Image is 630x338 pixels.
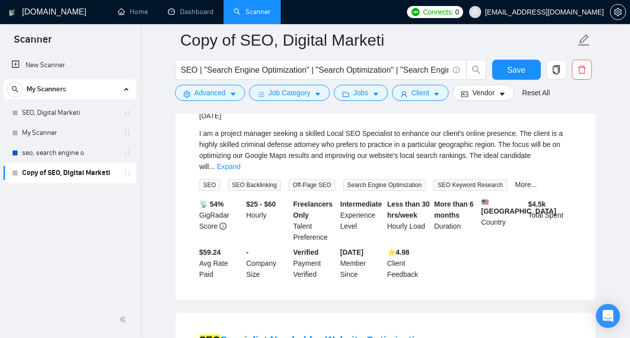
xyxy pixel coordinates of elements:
[228,180,281,191] span: SEO Backlinking
[385,199,433,243] div: Hourly Load
[183,90,190,98] span: setting
[411,8,419,16] img: upwork-logo.png
[293,248,319,256] b: Verified
[338,247,385,280] div: Member Since
[4,79,136,183] li: My Scanners
[466,60,486,80] button: search
[572,60,592,80] button: delete
[610,8,625,16] span: setting
[482,199,489,206] img: 🇺🇸
[293,200,333,219] b: Freelancers Only
[343,180,426,191] span: Search Engine Optimization
[515,181,537,189] a: More...
[526,199,573,243] div: Total Spent
[123,109,131,117] span: holder
[246,248,249,256] b: -
[12,55,128,75] a: New Scanner
[434,180,507,191] span: SEO Keyword Research
[197,247,245,280] div: Avg Rate Paid
[209,162,215,171] span: ...
[291,199,338,243] div: Talent Preference
[387,200,430,219] b: Less than 30 hrs/week
[123,149,131,157] span: holder
[197,199,245,243] div: GigRadar Score
[168,8,214,16] a: dashboardDashboard
[387,248,409,256] b: ⭐️ 4.98
[338,199,385,243] div: Experience Level
[334,85,388,101] button: folderJobscaret-down
[175,85,245,101] button: settingAdvancedcaret-down
[180,28,575,53] input: Scanner name...
[289,180,335,191] span: Off-Page SEO
[199,200,224,208] b: 📡 54%
[610,4,626,20] button: setting
[22,163,117,183] a: Copy of SEO, Digital Marketi
[22,103,117,123] a: SEO, Digital Marketi
[199,128,571,172] div: I am a project manager seeking a skilled Local SEO Specialist to enhance our client's online pres...
[577,34,590,47] span: edit
[4,55,136,75] li: New Scanner
[199,110,368,122] div: [DATE]
[400,90,407,98] span: user
[492,60,541,80] button: Save
[472,87,494,98] span: Vendor
[199,129,563,171] span: I am a project manager seeking a skilled Local SEO Specialist to enhance our client's online pres...
[291,247,338,280] div: Payment Verified
[507,64,525,76] span: Save
[385,247,433,280] div: Client Feedback
[453,67,460,73] span: info-circle
[433,90,440,98] span: caret-down
[340,248,363,256] b: [DATE]
[249,85,330,101] button: barsJob Categorycaret-down
[244,199,291,243] div: Hourly
[461,90,468,98] span: idcard
[199,180,220,191] span: SEO
[392,85,449,101] button: userClientcaret-down
[7,81,23,97] button: search
[546,60,566,80] button: copy
[246,200,276,208] b: $25 - $60
[596,304,620,328] div: Open Intercom Messenger
[372,90,379,98] span: caret-down
[314,90,321,98] span: caret-down
[547,65,566,74] span: copy
[123,169,131,177] span: holder
[9,5,16,21] img: logo
[434,200,474,219] b: More than 6 months
[27,79,66,99] span: My Scanners
[22,143,117,163] a: seo, search engine o
[220,223,227,230] span: info-circle
[199,248,221,256] b: $59.24
[423,7,453,18] span: Connects:
[230,90,237,98] span: caret-down
[467,65,486,74] span: search
[453,85,514,101] button: idcardVendorcaret-down
[522,87,550,98] a: Reset All
[181,64,449,76] input: Search Freelance Jobs...
[432,199,479,243] div: Duration
[479,199,526,243] div: Country
[234,8,271,16] a: searchScanner
[481,199,556,215] b: [GEOGRAPHIC_DATA]
[269,87,310,98] span: Job Category
[8,86,23,93] span: search
[123,129,131,137] span: holder
[258,90,265,98] span: bars
[22,123,117,143] a: My Scanner
[342,90,349,98] span: folder
[119,314,129,324] span: double-left
[472,9,479,16] span: user
[572,65,591,74] span: delete
[499,90,506,98] span: caret-down
[340,200,382,208] b: Intermediate
[411,87,430,98] span: Client
[455,7,459,18] span: 0
[528,200,546,208] b: $ 4.5k
[244,247,291,280] div: Company Size
[118,8,148,16] a: homeHome
[194,87,226,98] span: Advanced
[6,32,60,53] span: Scanner
[353,87,368,98] span: Jobs
[610,8,626,16] a: setting
[217,162,241,171] a: Expand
